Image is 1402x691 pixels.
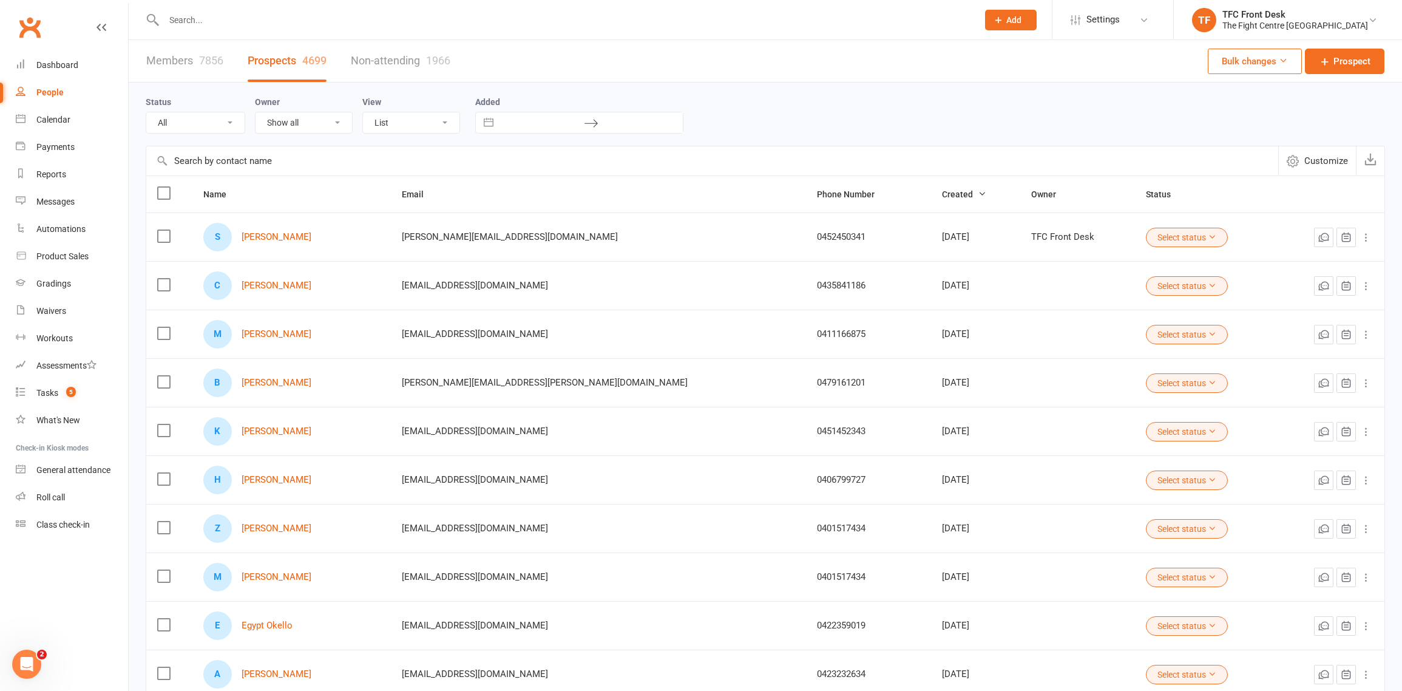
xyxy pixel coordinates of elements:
[942,378,1009,388] div: [DATE]
[351,40,450,82] a: Non-attending1966
[1031,232,1124,242] div: TFC Front Desk
[402,468,548,491] span: [EMAIL_ADDRESS][DOMAIN_NAME]
[242,378,311,388] a: [PERSON_NAME]
[16,325,128,352] a: Workouts
[36,87,64,97] div: People
[16,511,128,539] a: Class kiosk mode
[36,169,66,179] div: Reports
[942,232,1009,242] div: [DATE]
[817,281,920,291] div: 0435841186
[36,361,97,370] div: Assessments
[402,614,548,637] span: [EMAIL_ADDRESS][DOMAIN_NAME]
[203,563,232,591] div: M
[16,161,128,188] a: Reports
[1146,276,1228,296] button: Select status
[16,407,128,434] a: What's New
[402,420,548,443] span: [EMAIL_ADDRESS][DOMAIN_NAME]
[402,274,548,297] span: [EMAIL_ADDRESS][DOMAIN_NAME]
[146,97,171,107] label: Status
[985,10,1037,30] button: Add
[1192,8,1216,32] div: TF
[942,281,1009,291] div: [DATE]
[36,142,75,152] div: Payments
[16,79,128,106] a: People
[36,492,65,502] div: Roll call
[16,134,128,161] a: Payments
[16,106,128,134] a: Calendar
[1146,616,1228,636] button: Select status
[402,189,437,199] span: Email
[362,97,381,107] label: View
[1146,189,1184,199] span: Status
[242,281,311,291] a: [PERSON_NAME]
[16,484,128,511] a: Roll call
[36,279,71,288] div: Gradings
[203,320,232,349] div: M
[817,523,920,534] div: 0401517434
[242,669,311,679] a: [PERSON_NAME]
[16,243,128,270] a: Product Sales
[402,662,548,686] span: [EMAIL_ADDRESS][DOMAIN_NAME]
[36,415,80,425] div: What's New
[36,388,58,398] div: Tasks
[1146,471,1228,490] button: Select status
[36,224,86,234] div: Automations
[242,426,311,437] a: [PERSON_NAME]
[36,197,75,206] div: Messages
[478,112,500,133] button: Interact with the calendar and add the check-in date for your trip.
[203,271,232,300] div: C
[16,188,128,216] a: Messages
[203,660,232,689] div: A
[203,611,232,640] div: E
[16,352,128,380] a: Assessments
[1208,49,1302,74] button: Bulk changes
[426,54,450,67] div: 1966
[16,298,128,325] a: Waivers
[199,54,223,67] div: 7856
[817,669,920,679] div: 0423232634
[1146,422,1228,441] button: Select status
[16,270,128,298] a: Gradings
[203,369,232,397] div: B
[242,232,311,242] a: [PERSON_NAME]
[16,52,128,79] a: Dashboard
[817,572,920,582] div: 0401517434
[1006,15,1021,25] span: Add
[203,223,232,251] div: S
[1086,6,1120,33] span: Settings
[1146,228,1228,247] button: Select status
[942,426,1009,437] div: [DATE]
[1146,373,1228,393] button: Select status
[1305,49,1384,74] a: Prospect
[942,669,1009,679] div: [DATE]
[203,187,240,202] button: Name
[817,187,888,202] button: Phone Number
[402,225,618,248] span: [PERSON_NAME][EMAIL_ADDRESS][DOMAIN_NAME]
[37,650,47,659] span: 2
[942,189,986,199] span: Created
[36,306,66,316] div: Waivers
[36,60,78,70] div: Dashboard
[817,475,920,485] div: 0406799727
[402,371,688,394] span: [PERSON_NAME][EMAIL_ADDRESS][PERSON_NAME][DOMAIN_NAME]
[36,333,73,343] div: Workouts
[942,621,1009,631] div: [DATE]
[1333,54,1370,69] span: Prospect
[817,329,920,339] div: 0411166875
[203,189,240,199] span: Name
[942,187,986,202] button: Created
[203,514,232,543] div: Z
[242,475,311,485] a: [PERSON_NAME]
[36,115,70,124] div: Calendar
[146,40,223,82] a: Members7856
[1031,189,1069,199] span: Owner
[66,387,76,397] span: 5
[817,378,920,388] div: 0479161201
[203,417,232,446] div: K
[242,523,311,534] a: [PERSON_NAME]
[402,565,548,588] span: [EMAIL_ADDRESS][DOMAIN_NAME]
[16,216,128,243] a: Automations
[36,520,90,529] div: Class check-in
[817,189,888,199] span: Phone Number
[1146,187,1184,202] button: Status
